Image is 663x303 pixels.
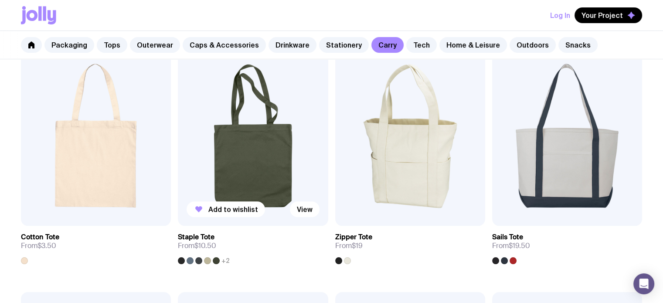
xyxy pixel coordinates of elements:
[208,205,258,214] span: Add to wishlist
[335,226,485,264] a: Zipper ToteFrom$19
[183,37,266,53] a: Caps & Accessories
[221,257,230,264] span: +2
[406,37,437,53] a: Tech
[492,242,530,250] span: From
[510,37,556,53] a: Outdoors
[492,233,523,242] h3: Sails Tote
[21,233,59,242] h3: Cotton Tote
[130,37,180,53] a: Outerwear
[581,11,623,20] span: Your Project
[21,226,171,264] a: Cotton ToteFrom$3.50
[178,233,214,242] h3: Staple Tote
[178,226,328,264] a: Staple ToteFrom$10.50+2
[558,37,598,53] a: Snacks
[439,37,507,53] a: Home & Leisure
[178,242,216,250] span: From
[187,201,265,217] button: Add to wishlist
[335,233,372,242] h3: Zipper Tote
[575,7,642,23] button: Your Project
[21,242,56,250] span: From
[633,273,654,294] div: Open Intercom Messenger
[44,37,94,53] a: Packaging
[269,37,316,53] a: Drinkware
[37,241,56,250] span: $3.50
[97,37,127,53] a: Tops
[194,241,216,250] span: $10.50
[550,7,570,23] button: Log In
[319,37,369,53] a: Stationery
[352,241,363,250] span: $19
[335,242,363,250] span: From
[509,241,530,250] span: $19.50
[492,226,642,264] a: Sails ToteFrom$19.50
[371,37,404,53] a: Carry
[290,201,320,217] a: View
